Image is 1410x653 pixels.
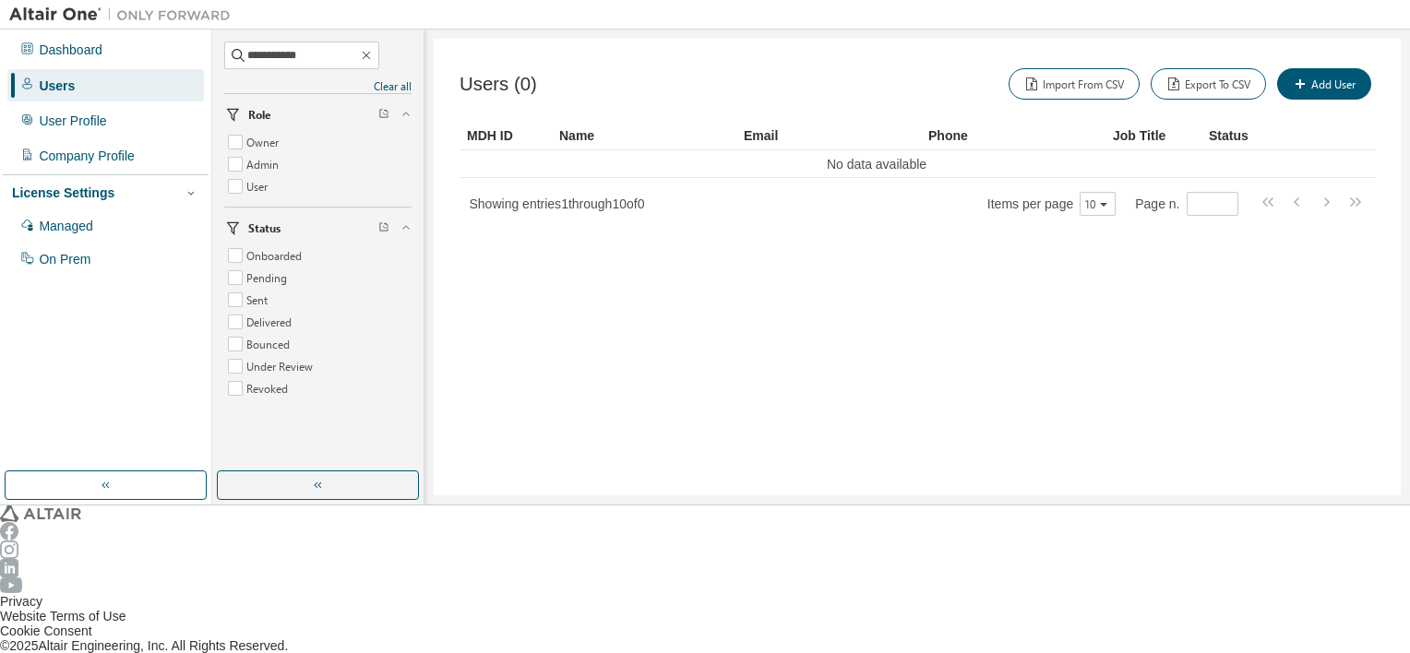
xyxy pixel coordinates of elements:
label: Owner [246,131,282,153]
div: Name [559,121,729,150]
span: Role [248,107,271,122]
div: Job Title [1113,121,1194,150]
div: MDH ID [467,121,544,150]
a: Clear all [224,78,412,93]
div: Status [1209,121,1286,150]
label: Admin [246,153,282,175]
span: Clear filter [378,107,389,122]
button: Add User [1277,68,1371,100]
label: Under Review [246,355,317,377]
span: Clear filter [378,220,389,235]
button: Export To CSV [1151,68,1266,100]
span: Status [248,220,281,235]
div: On Prem [39,252,90,267]
span: Page n. [1135,192,1237,216]
button: Status [224,208,412,248]
span: Showing entries 1 through 10 of 0 [470,196,645,211]
label: Bounced [246,333,293,355]
span: Items per page [987,192,1116,216]
div: Phone [928,121,1098,150]
label: Pending [246,267,291,289]
button: Import From CSV [1009,68,1140,100]
button: Role [224,94,412,135]
label: Onboarded [246,244,305,267]
label: Delivered [246,311,295,333]
label: User [246,175,271,197]
label: Revoked [246,377,292,399]
span: Users (0) [460,74,537,95]
div: Company Profile [39,148,135,163]
div: User Profile [39,113,106,128]
button: 10 [1084,196,1111,211]
div: Users [39,78,75,93]
td: No data available [460,150,1294,178]
div: Email [744,121,914,150]
label: Sent [246,289,271,311]
div: Dashboard [39,42,102,57]
img: Altair One [9,6,240,24]
div: License Settings [12,185,114,200]
div: Managed [39,219,92,233]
